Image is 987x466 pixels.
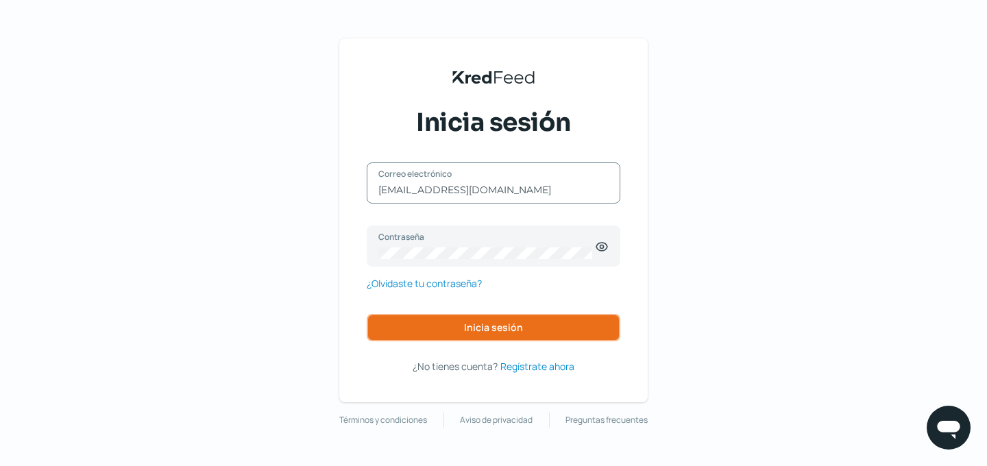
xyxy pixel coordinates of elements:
a: Términos y condiciones [339,413,427,428]
a: Regístrate ahora [500,358,574,375]
button: Inicia sesión [367,314,620,341]
a: Preguntas frecuentes [565,413,648,428]
label: Contraseña [378,231,595,243]
span: ¿No tienes cuenta? [413,360,498,373]
img: chatIcon [935,414,962,441]
span: Inicia sesión [464,323,523,332]
label: Correo electrónico [378,168,595,180]
a: ¿Olvidaste tu contraseña? [367,275,482,292]
span: Inicia sesión [416,106,571,140]
a: Aviso de privacidad [460,413,533,428]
